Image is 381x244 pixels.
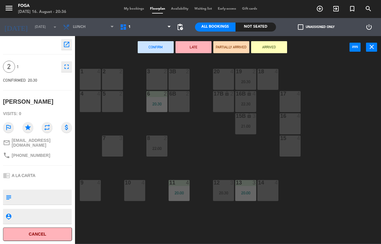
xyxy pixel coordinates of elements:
[22,122,33,133] i: star
[247,91,252,96] i: lock
[213,41,249,53] button: PARTIALLY ARRIVED
[297,91,301,96] div: 4
[169,69,169,74] div: 3b
[349,43,361,52] button: power_input
[3,61,15,73] span: 2
[316,5,323,12] i: add_circle_outline
[3,172,10,179] i: chrome_reader_mode
[298,24,303,30] span: check_box_outline_blank
[253,69,256,74] div: 2
[12,138,72,148] span: [EMAIL_ADDRESS][DOMAIN_NAME]
[230,91,234,96] div: 2
[121,7,147,11] span: My bookings
[63,41,70,48] i: open_in_new
[164,136,167,141] div: 2
[258,180,258,185] div: 14
[175,41,211,53] button: LATE
[63,63,70,70] i: fullscreen
[235,124,256,128] div: 21:00
[280,136,280,141] div: 15
[146,146,167,151] div: 22:00
[275,69,278,74] div: 4
[169,91,169,96] div: 6b
[119,136,123,141] div: 3
[186,180,190,185] div: 4
[258,69,258,74] div: 18
[366,43,377,52] button: close
[224,91,229,96] i: lock
[253,180,256,185] div: 3
[4,4,13,13] i: menu
[147,7,168,11] span: Floorplan
[298,24,334,30] label: Unassigned only
[73,25,85,29] span: Lunch
[3,122,14,133] i: outlined_flag
[186,91,190,96] div: 2
[215,7,239,11] span: Early-access
[235,191,256,195] div: 20:00
[230,180,234,185] div: 3
[51,23,58,31] i: arrow_drop_down
[191,7,215,11] span: Waiting list
[18,3,66,9] div: FOGA
[5,194,12,200] i: subject
[3,108,72,119] div: Visits: 0
[365,23,373,31] i: power_settings_new
[213,191,234,195] div: 20:30
[275,180,278,185] div: 4
[3,78,26,83] span: CONFIRMED
[61,122,72,133] i: attach_money
[3,138,72,148] a: mail_outline[EMAIL_ADDRESS][DOMAIN_NAME]
[164,91,167,96] div: 2
[251,41,287,53] button: ARRIVED
[3,97,53,107] div: [PERSON_NAME]
[280,113,280,119] div: 16
[128,25,130,29] span: 1
[61,39,72,50] button: open_in_new
[239,7,260,11] span: Gift cards
[138,41,174,53] button: Confirm
[80,91,81,96] div: 4
[97,91,101,96] div: 4
[169,180,169,185] div: 11
[3,152,10,159] i: phone
[368,43,375,50] i: close
[142,180,145,185] div: 4
[61,61,72,72] button: fullscreen
[186,69,190,74] div: 2
[97,180,101,185] div: 4
[235,23,276,32] div: Not seated
[365,5,372,12] i: search
[42,122,52,133] i: repeat
[352,43,359,50] i: power_input
[28,78,37,83] span: 20:30
[18,9,66,15] div: [DATE] 16. August - 20:36
[280,91,280,96] div: 17
[3,139,10,146] i: mail_outline
[253,91,256,96] div: 4
[332,5,340,12] i: exit_to_app
[146,102,167,106] div: 20:30
[80,180,81,185] div: 9
[80,69,81,74] div: 1
[297,136,301,141] div: 4
[3,227,72,241] button: Cancel
[119,91,123,96] div: 2
[235,80,256,84] div: 20:30
[97,69,101,74] div: 4
[119,69,123,74] div: 2
[235,102,256,106] div: 22:30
